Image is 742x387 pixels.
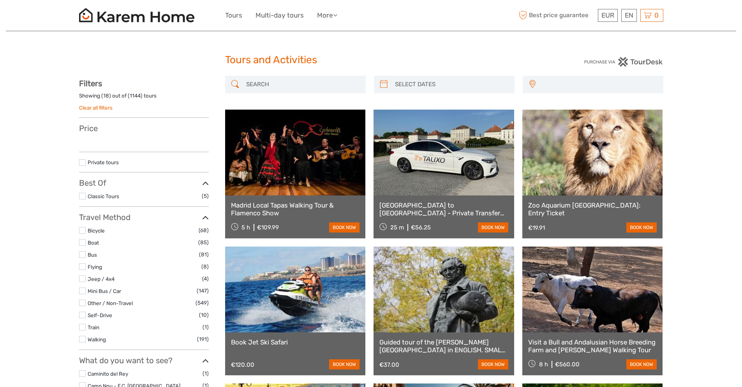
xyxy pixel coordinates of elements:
span: (147) [197,286,209,295]
span: Best price guarantee [517,9,596,22]
a: book now [626,222,657,233]
input: SELECT DATES [392,78,511,91]
span: (85) [198,238,209,247]
a: Multi-day tours [256,10,304,21]
label: 1144 [130,92,141,99]
img: Karem Home [79,6,194,25]
div: Showing ( ) out of ( ) tours [79,92,209,104]
span: (4) [202,274,209,283]
a: More [317,10,337,21]
a: Classic Tours [88,193,119,199]
span: 5 h [241,224,250,231]
a: Jeep / 4x4 [88,276,115,282]
a: Mini Bus / Car [88,288,121,294]
a: book now [478,222,508,233]
span: (549) [196,298,209,307]
a: Self-Drive [88,312,112,318]
span: (1) [203,323,209,332]
a: Bicycle [88,227,105,234]
strong: Filters [79,79,102,88]
input: SEARCH [243,78,362,91]
img: PurchaseViaTourDesk.png [584,57,663,67]
a: Clear all filters [79,105,113,111]
span: (5) [202,192,209,201]
div: €120.00 [231,361,254,368]
a: Other / Non-Travel [88,300,133,306]
span: 8 h [539,361,548,368]
a: Guided tour of the [PERSON_NAME][GEOGRAPHIC_DATA] in ENGLISH. SMALL GROUP [379,338,508,354]
a: Boat [88,240,99,246]
span: (191) [197,335,209,344]
span: EUR [601,11,614,19]
span: (1) [203,369,209,378]
span: 25 m [390,224,404,231]
h3: Best Of [79,178,209,188]
a: Tours [225,10,242,21]
div: €56.25 [411,224,431,231]
a: Visit a Bull and Andalusian Horse Breeding Farm and [PERSON_NAME] Walking Tour [528,338,657,354]
div: €109.99 [257,224,279,231]
a: book now [329,222,360,233]
a: Caminito del Rey [88,371,128,377]
a: Zoo Aquarium [GEOGRAPHIC_DATA]: Entry Ticket [528,201,657,217]
span: (68) [199,226,209,235]
a: Bus [88,252,97,258]
span: (81) [199,250,209,259]
a: Train [88,324,99,330]
h3: Travel Method [79,213,209,222]
span: 0 [653,11,660,19]
label: 18 [103,92,109,99]
a: book now [329,359,360,369]
span: (8) [201,262,209,271]
div: €560.00 [555,361,580,368]
a: Madrid Local Tapas Walking Tour & Flamenco Show [231,201,360,217]
div: €19.91 [528,224,545,231]
h3: Price [79,124,209,133]
a: Private tours [88,159,119,165]
a: Book Jet Ski Safari [231,338,360,346]
div: €37.00 [379,361,399,368]
a: Flying [88,264,102,270]
span: (10) [199,311,209,320]
a: book now [478,359,508,369]
div: EN [621,9,637,22]
a: book now [626,359,657,369]
h3: What do you want to see? [79,356,209,365]
a: Walking [88,336,106,343]
a: [GEOGRAPHIC_DATA] to [GEOGRAPHIC_DATA] - Private Transfer (MAD) [379,201,508,217]
h1: Tours and Activities [225,54,517,66]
